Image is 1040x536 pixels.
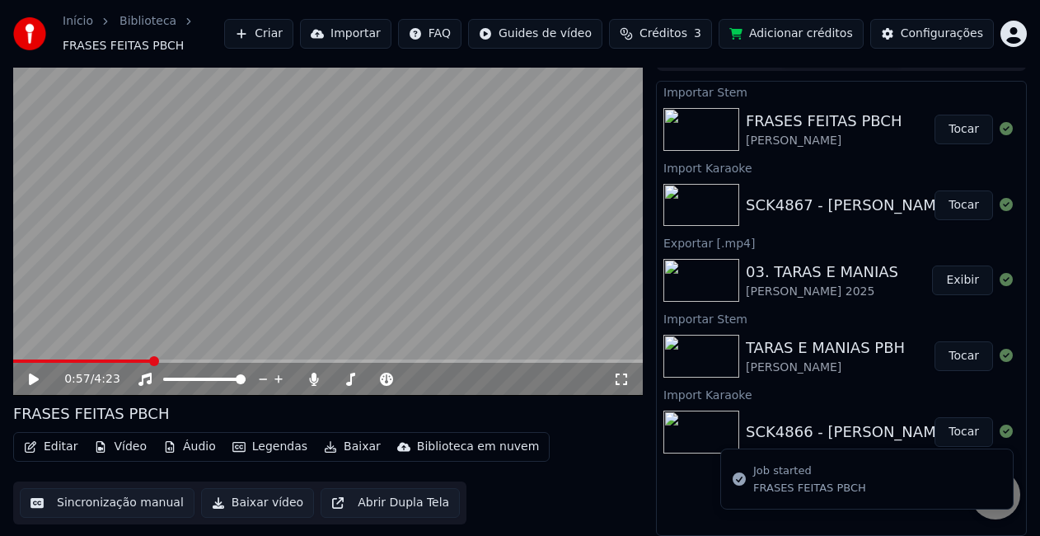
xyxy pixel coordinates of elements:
[639,26,687,42] span: Créditos
[746,284,898,300] div: [PERSON_NAME] 2025
[64,371,90,388] span: 0:57
[226,435,314,458] button: Legendas
[63,38,184,54] span: FRASES FEITAS PBCH
[20,488,194,518] button: Sincronização manual
[157,435,223,458] button: Áudio
[746,261,898,284] div: 03. TARAS E MANIAS
[657,233,1026,252] div: Exportar [.mp4]
[300,19,391,49] button: Importar
[64,371,104,388] div: /
[746,336,905,360] div: TARAS E MANIAS PBH
[935,115,993,144] button: Tocar
[63,13,224,54] nav: breadcrumb
[753,463,866,479] div: Job started
[13,17,46,50] img: youka
[870,19,994,49] button: Configurações
[317,435,387,458] button: Baixar
[694,26,701,42] span: 3
[719,19,864,49] button: Adicionar créditos
[746,133,902,149] div: [PERSON_NAME]
[746,110,902,133] div: FRASES FEITAS PBCH
[657,384,1026,404] div: Import Karaoke
[94,371,119,388] span: 4:23
[468,19,602,49] button: Guides de vídeo
[87,435,153,458] button: Vídeo
[657,308,1026,328] div: Importar Stem
[201,488,314,518] button: Baixar vídeo
[321,488,460,518] button: Abrir Dupla Tela
[657,158,1026,177] div: Import Karaoke
[935,341,993,371] button: Tocar
[224,19,293,49] button: Criar
[417,439,540,455] div: Biblioteca em nuvem
[753,481,866,496] div: FRASES FEITAS PBCH
[657,82,1026,101] div: Importar Stem
[398,19,461,49] button: FAQ
[17,435,84,458] button: Editar
[901,26,983,42] div: Configurações
[609,19,712,49] button: Créditos3
[932,266,993,295] button: Exibir
[13,402,169,426] div: FRASES FEITAS PBCH
[746,360,905,376] div: [PERSON_NAME]
[119,13,176,30] a: Biblioteca
[935,417,993,447] button: Tocar
[63,13,93,30] a: Início
[935,190,993,220] button: Tocar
